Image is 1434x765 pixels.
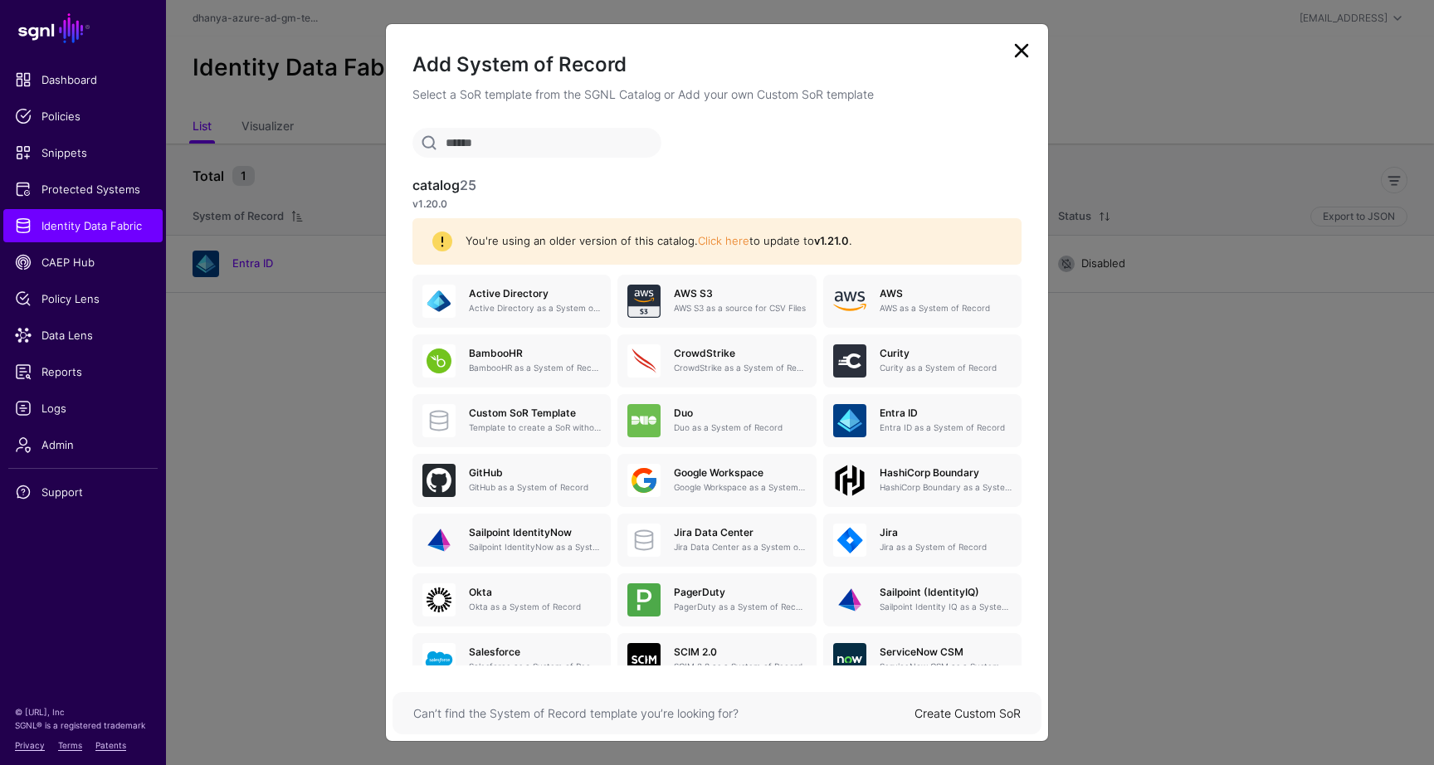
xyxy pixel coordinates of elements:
a: Sailpoint IdentityNowSailpoint IdentityNow as a System of Record [412,514,611,567]
a: PagerDutyPagerDuty as a System of Record [617,573,816,626]
strong: v1.21.0 [814,234,849,247]
h5: Okta [469,587,601,598]
a: ServiceNow CSMServiceNow CSM as a System of Record [823,633,1022,686]
h5: GitHub [469,467,601,479]
h5: Salesforce [469,646,601,658]
img: svg+xml;base64,PHN2ZyB3aWR0aD0iNjQiIGhlaWdodD0iNjQiIHZpZXdCb3g9IjAgMCA2NCA2NCIgZmlsbD0ibm9uZSIgeG... [833,404,866,437]
p: CrowdStrike as a System of Record [674,362,806,374]
a: BambooHRBambooHR as a System of Record [412,334,611,387]
img: svg+xml;base64,PHN2ZyB3aWR0aD0iNjQiIGhlaWdodD0iNjQiIHZpZXdCb3g9IjAgMCA2NCA2NCIgZmlsbD0ibm9uZSIgeG... [627,464,661,497]
a: AWS S3AWS S3 as a source for CSV Files [617,275,816,328]
p: Entra ID as a System of Record [880,421,1012,434]
p: Template to create a SoR without any entities, attributes or relationships. Once created, you can... [469,421,601,434]
img: svg+xml;base64,PHN2ZyB3aWR0aD0iNjQiIGhlaWdodD0iNjQiIHZpZXdCb3g9IjAgMCA2NCA2NCIgZmlsbD0ibm9uZSIgeG... [627,643,661,676]
img: svg+xml;base64,PHN2ZyB3aWR0aD0iNjQiIGhlaWdodD0iNjQiIHZpZXdCb3g9IjAgMCA2NCA2NCIgZmlsbD0ibm9uZSIgeG... [833,524,866,557]
img: svg+xml;base64,PHN2ZyB3aWR0aD0iNjQiIGhlaWdodD0iNjQiIHZpZXdCb3g9IjAgMCA2NCA2NCIgZmlsbD0ibm9uZSIgeG... [833,643,866,676]
p: Select a SoR template from the SGNL Catalog or Add your own Custom SoR template [412,85,1022,103]
p: Salesforce as a System of Record [469,660,601,673]
h5: ServiceNow CSM [880,646,1012,658]
h5: CrowdStrike [674,348,806,359]
a: JiraJira as a System of Record [823,514,1022,567]
img: svg+xml;base64,PHN2ZyB4bWxucz0iaHR0cDovL3d3dy53My5vcmcvMjAwMC9zdmciIHhtbG5zOnhsaW5rPSJodHRwOi8vd3... [833,285,866,318]
a: HashiCorp BoundaryHashiCorp Boundary as a System of Record [823,454,1022,507]
a: Create Custom SoR [915,706,1021,720]
img: svg+xml;base64,PHN2ZyB3aWR0aD0iNjQiIGhlaWdodD0iNjQiIHZpZXdCb3g9IjAgMCA2NCA2NCIgZmlsbD0ibm9uZSIgeG... [422,643,456,676]
p: GitHub as a System of Record [469,481,601,494]
img: svg+xml;base64,PHN2ZyB3aWR0aD0iNjQiIGhlaWdodD0iNjQiIHZpZXdCb3g9IjAgMCA2NCA2NCIgZmlsbD0ibm9uZSIgeG... [422,285,456,318]
h5: Curity [880,348,1012,359]
p: AWS S3 as a source for CSV Files [674,302,806,314]
h5: Active Directory [469,288,601,300]
h5: PagerDuty [674,587,806,598]
h5: Duo [674,407,806,419]
h5: AWS [880,288,1012,300]
p: PagerDuty as a System of Record [674,601,806,613]
a: AWSAWS as a System of Record [823,275,1022,328]
p: Curity as a System of Record [880,362,1012,374]
h5: Custom SoR Template [469,407,601,419]
h5: Jira Data Center [674,527,806,538]
div: You're using an older version of this catalog. to update to . [452,233,1002,250]
a: Entra IDEntra ID as a System of Record [823,394,1022,447]
h3: catalog [412,178,1022,193]
img: svg+xml;base64,PHN2ZyB3aWR0aD0iNjQiIGhlaWdodD0iNjQiIHZpZXdCb3g9IjAgMCA2NCA2NCIgZmlsbD0ibm9uZSIgeG... [422,524,456,557]
div: Can’t find the System of Record template you’re looking for? [413,704,915,722]
img: svg+xml;base64,PHN2ZyB3aWR0aD0iNjQiIGhlaWdodD0iNjQiIHZpZXdCb3g9IjAgMCA2NCA2NCIgZmlsbD0ibm9uZSIgeG... [627,344,661,378]
strong: v1.20.0 [412,197,447,210]
p: Jira as a System of Record [880,541,1012,553]
p: ServiceNow CSM as a System of Record [880,660,1012,673]
a: CurityCurity as a System of Record [823,334,1022,387]
img: svg+xml;base64,PHN2ZyB3aWR0aD0iNjQiIGhlaWdodD0iNjQiIHZpZXdCb3g9IjAgMCA2NCA2NCIgZmlsbD0ibm9uZSIgeG... [627,583,661,616]
h5: Google Workspace [674,467,806,479]
a: Active DirectoryActive Directory as a System of Record [412,275,611,328]
a: Google WorkspaceGoogle Workspace as a System of Record [617,454,816,507]
a: Click here [698,234,749,247]
a: DuoDuo as a System of Record [617,394,816,447]
h5: Sailpoint (IdentityIQ) [880,587,1012,598]
p: Jira Data Center as a System of Record [674,541,806,553]
a: Sailpoint (IdentityIQ)Sailpoint Identity IQ as a System of Record [823,573,1022,626]
img: svg+xml;base64,PHN2ZyB3aWR0aD0iNjQiIGhlaWdodD0iNjQiIHZpZXdCb3g9IjAgMCA2NCA2NCIgZmlsbD0ibm9uZSIgeG... [422,464,456,497]
span: 25 [460,177,476,193]
img: svg+xml;base64,PHN2ZyB4bWxucz0iaHR0cDovL3d3dy53My5vcmcvMjAwMC9zdmciIHdpZHRoPSIxMDBweCIgaGVpZ2h0PS... [833,464,866,497]
h5: SCIM 2.0 [674,646,806,658]
img: svg+xml;base64,PHN2ZyB3aWR0aD0iNjQiIGhlaWdodD0iNjQiIHZpZXdCb3g9IjAgMCA2NCA2NCIgZmlsbD0ibm9uZSIgeG... [627,285,661,318]
img: svg+xml;base64,PHN2ZyB3aWR0aD0iNjQiIGhlaWdodD0iNjQiIHZpZXdCb3g9IjAgMCA2NCA2NCIgZmlsbD0ibm9uZSIgeG... [627,404,661,437]
h5: BambooHR [469,348,601,359]
a: Jira Data CenterJira Data Center as a System of Record [617,514,816,567]
p: Duo as a System of Record [674,421,806,434]
p: SCIM 2.0 as a System of Record [674,660,806,673]
a: SCIM 2.0SCIM 2.0 as a System of Record [617,633,816,686]
h2: Add System of Record [412,51,1022,79]
a: OktaOkta as a System of Record [412,573,611,626]
h5: Jira [880,527,1012,538]
p: Active Directory as a System of Record [469,302,601,314]
h5: Sailpoint IdentityNow [469,527,601,538]
h5: HashiCorp Boundary [880,467,1012,479]
p: Sailpoint IdentityNow as a System of Record [469,541,601,553]
img: svg+xml;base64,PHN2ZyB3aWR0aD0iNjQiIGhlaWdodD0iNjQiIHZpZXdCb3g9IjAgMCA2NCA2NCIgZmlsbD0ibm9uZSIgeG... [833,344,866,378]
h5: AWS S3 [674,288,806,300]
a: GitHubGitHub as a System of Record [412,454,611,507]
img: svg+xml;base64,PHN2ZyB3aWR0aD0iNjQiIGhlaWdodD0iNjQiIHZpZXdCb3g9IjAgMCA2NCA2NCIgZmlsbD0ibm9uZSIgeG... [422,344,456,378]
h5: Entra ID [880,407,1012,419]
img: svg+xml;base64,PHN2ZyB3aWR0aD0iNjQiIGhlaWdodD0iNjQiIHZpZXdCb3g9IjAgMCA2NCA2NCIgZmlsbD0ibm9uZSIgeG... [833,583,866,616]
p: HashiCorp Boundary as a System of Record [880,481,1012,494]
a: SalesforceSalesforce as a System of Record [412,633,611,686]
p: Okta as a System of Record [469,601,601,613]
p: BambooHR as a System of Record [469,362,601,374]
p: Sailpoint Identity IQ as a System of Record [880,601,1012,613]
p: Google Workspace as a System of Record [674,481,806,494]
a: CrowdStrikeCrowdStrike as a System of Record [617,334,816,387]
img: svg+xml;base64,PHN2ZyB3aWR0aD0iNjQiIGhlaWdodD0iNjQiIHZpZXdCb3g9IjAgMCA2NCA2NCIgZmlsbD0ibm9uZSIgeG... [422,583,456,616]
p: AWS as a System of Record [880,302,1012,314]
a: Custom SoR TemplateTemplate to create a SoR without any entities, attributes or relationships. On... [412,394,611,447]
